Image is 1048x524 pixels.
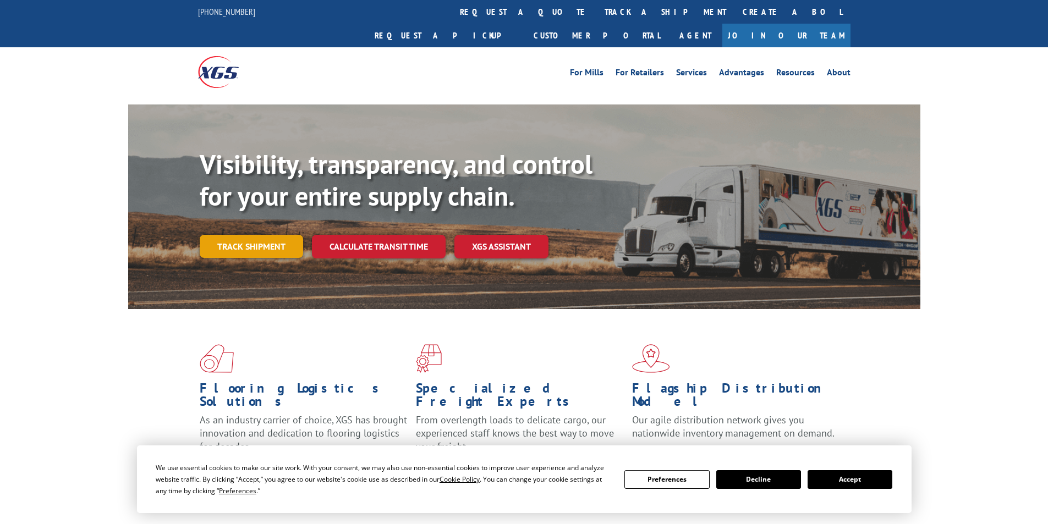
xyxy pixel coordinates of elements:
img: xgs-icon-focused-on-flooring-red [416,344,442,373]
img: xgs-icon-flagship-distribution-model-red [632,344,670,373]
a: For Retailers [616,68,664,80]
h1: Flagship Distribution Model [632,382,840,413]
a: Agent [668,24,722,47]
a: Request a pickup [366,24,525,47]
a: [PHONE_NUMBER] [198,6,255,17]
button: Preferences [624,470,709,489]
button: Decline [716,470,801,489]
a: Services [676,68,707,80]
span: Our agile distribution network gives you nationwide inventory management on demand. [632,413,835,439]
a: Resources [776,68,815,80]
img: xgs-icon-total-supply-chain-intelligence-red [200,344,234,373]
a: About [827,68,851,80]
h1: Flooring Logistics Solutions [200,382,408,413]
span: Cookie Policy [440,475,480,484]
a: Join Our Team [722,24,851,47]
div: Cookie Consent Prompt [137,445,912,513]
div: We use essential cookies to make our site work. With your consent, we may also use non-essential ... [156,462,611,497]
a: Calculate transit time [312,235,446,258]
a: Track shipment [200,235,303,258]
b: Visibility, transparency, and control for your entire supply chain. [200,147,592,213]
a: Advantages [719,68,764,80]
a: XGS ASSISTANT [454,235,548,258]
h1: Specialized Freight Experts [416,382,624,413]
span: As an industry carrier of choice, XGS has brought innovation and dedication to flooring logistics... [200,413,407,453]
a: Customer Portal [525,24,668,47]
span: Preferences [219,486,256,495]
p: From overlength loads to delicate cargo, our experienced staff knows the best way to move your fr... [416,413,624,462]
a: For Mills [570,68,603,80]
button: Accept [808,470,892,489]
